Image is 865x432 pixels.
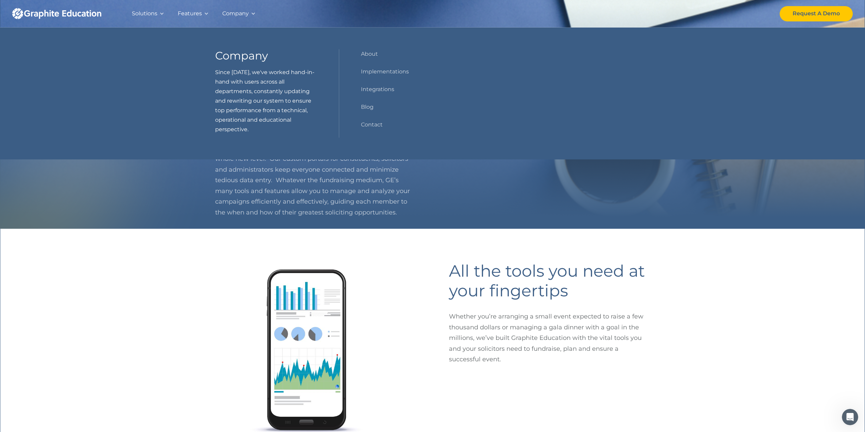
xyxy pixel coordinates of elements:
[449,261,650,300] h2: All the tools you need at your fingertips
[361,102,374,112] a: Blog
[222,9,249,18] div: Company
[780,6,853,21] a: Request A Demo
[361,120,383,129] a: Contact
[449,311,650,365] p: Whether you’re arranging a small event expected to raise a few thousand dollars or managing a gal...
[215,143,416,218] p: With Graphite Education, you’ll be taking your campaigns to a whole new level. Our custom portals...
[793,9,840,18] div: Request A Demo
[215,68,317,134] p: Since [DATE], we've worked hand-in-hand with users across all departments, constantly updating an...
[842,409,858,425] iframe: Intercom live chat
[132,9,157,18] div: Solutions
[361,85,394,94] a: Integrations
[215,49,268,62] h3: Company
[178,9,202,18] div: Features
[361,67,409,76] a: Implementations
[361,49,378,59] a: About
